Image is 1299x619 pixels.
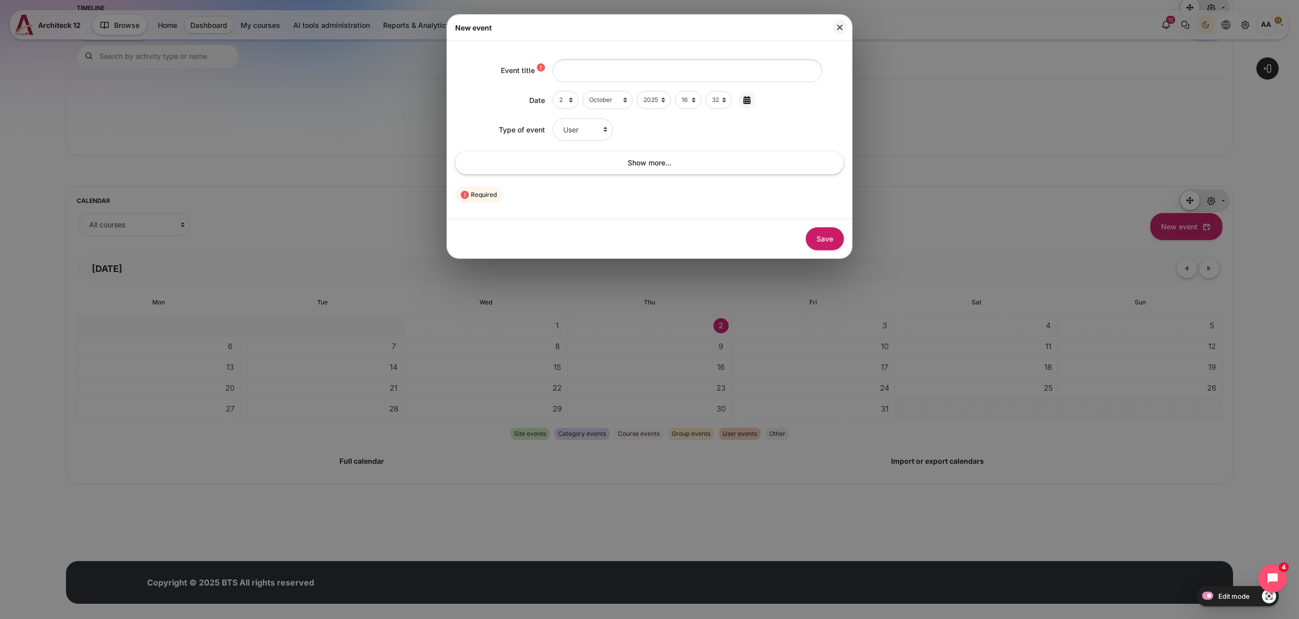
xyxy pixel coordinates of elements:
i: Required field [461,190,471,200]
button: Close [832,20,847,35]
label: Type of event [499,125,545,134]
a: Calendar [738,91,756,109]
label: Event title [501,66,535,75]
i: Required [537,64,545,73]
a: Show more... [455,151,844,174]
div: Required [455,187,502,203]
label: Date [529,95,545,106]
i: Calendar [741,94,753,106]
h5: New event [455,22,492,33]
button: Save [806,227,844,250]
